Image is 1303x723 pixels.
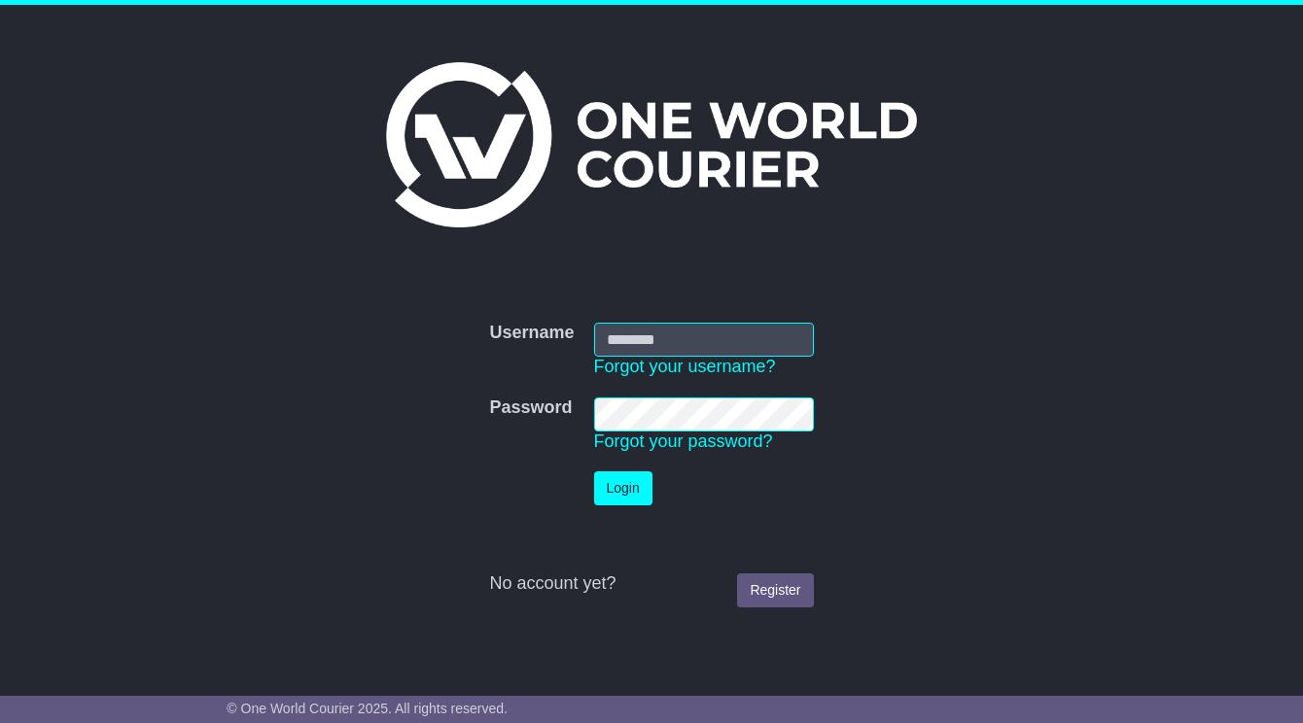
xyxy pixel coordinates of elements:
[594,357,776,376] a: Forgot your username?
[489,323,574,344] label: Username
[227,701,508,716] span: © One World Courier 2025. All rights reserved.
[594,471,652,505] button: Login
[386,62,917,227] img: One World
[594,431,773,451] a: Forgot your password?
[737,573,813,607] a: Register
[489,397,572,419] label: Password
[489,573,813,595] div: No account yet?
